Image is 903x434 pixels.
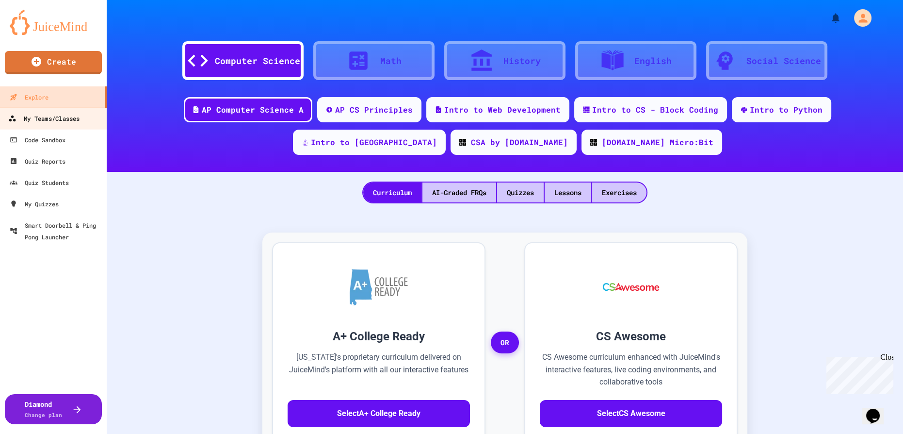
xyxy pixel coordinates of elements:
[444,104,561,116] div: Intro to Web Development
[491,332,519,354] span: OR
[812,10,844,26] div: My Notifications
[10,219,103,243] div: Smart Doorbell & Ping Pong Launcher
[540,400,722,427] button: SelectCS Awesome
[10,134,65,146] div: Code Sandbox
[746,54,821,67] div: Social Science
[363,183,421,202] div: Curriculum
[335,104,413,116] div: AP CS Principles
[822,353,893,394] iframe: chat widget
[350,269,408,305] img: A+ College Ready
[288,351,470,388] p: [US_STATE]'s proprietary curriculum delivered on JuiceMind's platform with all our interactive fe...
[503,54,541,67] div: History
[862,395,893,424] iframe: chat widget
[202,104,304,116] div: AP Computer Science A
[288,400,470,427] button: SelectA+ College Ready
[215,54,300,67] div: Computer Science
[10,177,69,188] div: Quiz Students
[459,139,466,146] img: CODE_logo_RGB.png
[471,136,568,148] div: CSA by [DOMAIN_NAME]
[545,183,591,202] div: Lessons
[602,136,713,148] div: [DOMAIN_NAME] Micro:Bit
[25,399,62,419] div: Diamond
[750,104,822,116] div: Intro to Python
[497,183,544,202] div: Quizzes
[4,4,67,62] div: Chat with us now!Close
[380,54,402,67] div: Math
[10,91,48,103] div: Explore
[10,10,97,35] img: logo-orange.svg
[592,183,646,202] div: Exercises
[10,198,59,210] div: My Quizzes
[422,183,496,202] div: AI-Graded FRQs
[844,7,874,29] div: My Account
[8,113,80,125] div: My Teams/Classes
[311,136,437,148] div: Intro to [GEOGRAPHIC_DATA]
[10,155,65,167] div: Quiz Reports
[540,351,722,388] p: CS Awesome curriculum enhanced with JuiceMind's interactive features, live coding environments, a...
[5,51,102,74] a: Create
[288,328,470,345] h3: A+ College Ready
[592,104,718,116] div: Intro to CS - Block Coding
[590,139,597,146] img: CODE_logo_RGB.png
[634,54,672,67] div: English
[5,394,102,424] button: DiamondChange plan
[540,328,722,345] h3: CS Awesome
[593,258,669,316] img: CS Awesome
[25,411,62,418] span: Change plan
